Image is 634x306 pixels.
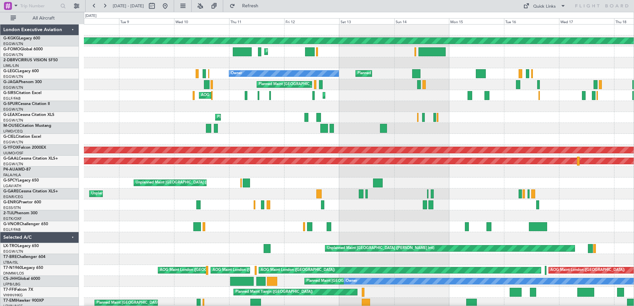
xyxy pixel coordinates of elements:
span: LX-TRO [3,244,18,248]
span: T7-EMI [3,299,16,303]
div: Planned Maint [GEOGRAPHIC_DATA] ([GEOGRAPHIC_DATA]) [259,79,363,89]
div: Unplanned Maint [GEOGRAPHIC_DATA] ([PERSON_NAME] Intl) [136,178,243,188]
a: G-FOMOGlobal 6000 [3,47,43,51]
span: G-KGKG [3,36,19,40]
a: EGLF/FAB [3,96,21,101]
a: EGGW/LTN [3,107,23,112]
a: DNMM/LOS [3,271,24,276]
a: LTBA/ISL [3,260,18,265]
a: EGGW/LTN [3,118,23,123]
a: G-GARECessna Citation XLS+ [3,189,58,193]
a: FALA/HLA [3,173,21,178]
div: Planned Maint [GEOGRAPHIC_DATA] ([GEOGRAPHIC_DATA]) [306,276,411,286]
button: Refresh [226,1,266,11]
a: G-YFOXFalcon 2000EX [3,146,46,150]
a: EGGW/LTN [3,162,23,167]
a: G-SIRSCitation Excel [3,91,41,95]
div: Thu 11 [229,18,284,24]
div: AOG Maint London ([GEOGRAPHIC_DATA]) [160,265,234,275]
span: G-SPCY [3,178,18,182]
span: T7-N1960 [3,266,22,270]
span: T7-BRE [3,255,17,259]
a: 2-DBRVCIRRUS VISION SF50 [3,58,58,62]
span: G-LEGC [3,69,18,73]
span: G-LEAX [3,113,18,117]
a: T7-N1960Legacy 650 [3,266,43,270]
div: AOG Maint London ([GEOGRAPHIC_DATA]) [213,265,287,275]
span: G-VNOR [3,222,20,226]
div: AOG Maint London ([GEOGRAPHIC_DATA]) [550,265,625,275]
button: Quick Links [520,1,569,11]
a: G-VNORChallenger 650 [3,222,48,226]
div: [DATE] [85,13,96,19]
div: Owner [231,69,242,78]
span: G-YFOX [3,146,19,150]
a: EGGW/LTN [3,41,23,46]
a: T7-FFIFalcon 7X [3,288,33,292]
input: Trip Number [20,1,58,11]
span: M-OUSE [3,124,19,128]
div: Planned Maint [GEOGRAPHIC_DATA] ([GEOGRAPHIC_DATA]) [266,47,371,57]
div: Unplanned Maint [GEOGRAPHIC_DATA] ([PERSON_NAME] Intl) [327,243,434,253]
a: LX-TROLegacy 650 [3,244,39,248]
a: G-JAGAPhenom 300 [3,80,42,84]
div: Sun 14 [394,18,449,24]
a: CS-JHHGlobal 6000 [3,277,40,281]
span: G-JAGA [3,80,19,84]
a: EGNR/CEG [3,194,23,199]
a: LIML/LIN [3,63,19,68]
a: T7-BREChallenger 604 [3,255,45,259]
div: Tue 16 [504,18,559,24]
div: Quick Links [533,3,556,10]
span: Refresh [236,4,264,8]
a: EGGW/LTN [3,140,23,145]
a: LFMD/CEQ [3,129,23,134]
div: Mon 15 [449,18,504,24]
div: Planned Maint [GEOGRAPHIC_DATA] ([GEOGRAPHIC_DATA]) [217,112,322,122]
a: G-KGKGLegacy 600 [3,36,40,40]
a: G-SPURCessna Citation II [3,102,50,106]
span: 2-DBRV [3,58,18,62]
a: EGGW/LTN [3,52,23,57]
span: G-FOMO [3,47,20,51]
span: G-SIRS [3,91,16,95]
a: EGSS/STN [3,205,21,210]
div: Sat 13 [339,18,394,24]
span: G-ENRG [3,200,19,204]
div: Mon 8 [64,18,119,24]
div: Unplanned Maint Chester [91,189,134,199]
span: [DATE] - [DATE] [113,3,144,9]
span: T7-FFI [3,288,15,292]
a: G-GAALCessna Citation XLS+ [3,157,58,161]
button: All Aircraft [7,13,72,24]
a: EGTK/OXF [3,216,22,221]
div: AOG Maint [PERSON_NAME] [201,90,251,100]
a: G-CIELCitation Excel [3,135,41,139]
span: G-GARE [3,189,19,193]
span: All Aircraft [17,16,70,21]
span: P4-AUA [3,168,18,172]
span: 2-TIJL [3,211,14,215]
div: Fri 12 [284,18,339,24]
a: EGGW/LTN [3,249,23,254]
a: G-SPCYLegacy 650 [3,178,39,182]
span: G-CIEL [3,135,16,139]
a: G-ENRGPraetor 600 [3,200,41,204]
a: UUMO/OSF [3,151,23,156]
a: VHHH/HKG [3,293,23,298]
div: Tue 9 [119,18,174,24]
a: EGGW/LTN [3,85,23,90]
span: G-GAAL [3,157,19,161]
span: G-SPUR [3,102,18,106]
span: CS-JHH [3,277,18,281]
a: G-LEGCLegacy 600 [3,69,39,73]
a: M-OUSECitation Mustang [3,124,51,128]
div: Planned Maint [GEOGRAPHIC_DATA] ([GEOGRAPHIC_DATA]) [325,90,429,100]
div: Wed 10 [174,18,229,24]
a: P4-AUAMD-87 [3,168,31,172]
a: G-LEAXCessna Citation XLS [3,113,54,117]
div: Owner [346,276,357,286]
div: Planned Maint [GEOGRAPHIC_DATA] ([GEOGRAPHIC_DATA]) [357,69,462,78]
div: Wed 17 [559,18,614,24]
a: LFPB/LBG [3,282,21,287]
